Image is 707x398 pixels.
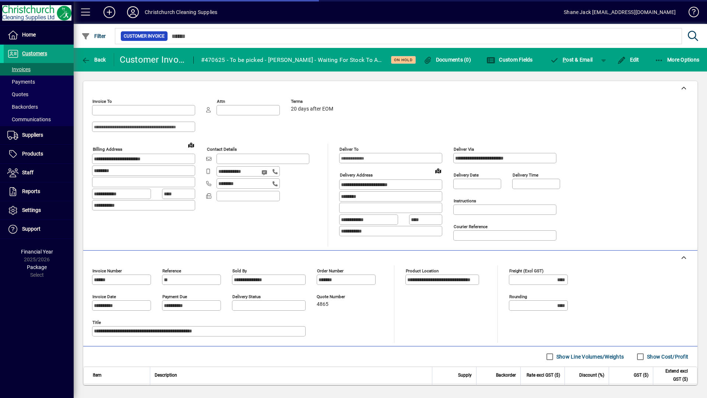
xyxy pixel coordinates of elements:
span: Description [155,371,177,379]
span: Documents (0) [423,57,471,63]
span: Home [22,32,36,38]
span: Backorders [7,104,38,110]
mat-label: Rounding [509,294,527,299]
mat-label: Courier Reference [454,224,488,229]
a: View on map [432,165,444,177]
mat-label: Delivery status [232,294,261,299]
span: Customers [22,50,47,56]
a: Invoices [4,63,74,76]
span: More Options [655,57,700,63]
span: 20 days after EOM [291,106,333,112]
a: Quotes [4,88,74,101]
span: Reports [22,188,40,194]
span: Quotes [7,91,28,97]
button: Back [80,53,108,66]
button: Edit [615,53,641,66]
span: Staff [22,170,34,175]
mat-label: Delivery time [513,172,538,178]
mat-label: Invoice number [92,268,122,273]
a: Home [4,26,74,44]
span: Financial Year [21,249,53,255]
label: Show Cost/Profit [646,353,688,360]
span: Payments [7,79,35,85]
mat-label: Reference [162,268,181,273]
mat-label: Delivery date [454,172,479,178]
span: Package [27,264,47,270]
button: Documents (0) [421,53,473,66]
span: Discount (%) [579,371,604,379]
span: Extend excl GST ($) [658,367,688,383]
mat-label: Invoice date [92,294,116,299]
span: Back [81,57,106,63]
button: Add [98,6,121,19]
span: Item [93,371,102,379]
button: Filter [80,29,108,43]
a: Payments [4,76,74,88]
span: GST ($) [634,371,648,379]
span: Quote number [317,294,361,299]
span: Support [22,226,41,232]
mat-label: Invoice To [92,99,112,104]
a: Settings [4,201,74,220]
span: Backorder [496,371,516,379]
a: View on map [185,139,197,151]
button: Profile [121,6,145,19]
span: Invoices [7,66,31,72]
span: Communications [7,116,51,122]
a: Communications [4,113,74,126]
mat-label: Deliver via [454,147,474,152]
span: Custom Fields [486,57,533,63]
mat-label: Payment due [162,294,187,299]
mat-label: Freight (excl GST) [509,268,544,273]
div: #470625 - To be picked - [PERSON_NAME] - Waiting For Stock To Arrive in [201,54,382,66]
a: Knowledge Base [683,1,698,25]
div: Customer Invoice [120,54,186,66]
mat-label: Product location [406,268,439,273]
app-page-header-button: Back [74,53,114,66]
span: On hold [394,57,413,62]
mat-label: Order number [317,268,344,273]
a: Reports [4,182,74,201]
a: Support [4,220,74,238]
span: Settings [22,207,41,213]
div: Christchurch Cleaning Supplies [145,6,217,18]
button: Custom Fields [485,53,535,66]
a: Suppliers [4,126,74,144]
label: Show Line Volumes/Weights [555,353,624,360]
mat-label: Title [92,320,101,325]
mat-label: Instructions [454,198,476,203]
span: Supply [458,371,472,379]
button: More Options [653,53,701,66]
button: Post & Email [546,53,597,66]
span: Edit [617,57,639,63]
span: Rate excl GST ($) [527,371,560,379]
span: ost & Email [550,57,593,63]
mat-label: Attn [217,99,225,104]
a: Products [4,145,74,163]
span: 4865 [317,301,328,307]
button: Send SMS [256,164,274,181]
mat-label: Sold by [232,268,247,273]
span: Customer Invoice [124,32,165,40]
mat-label: Deliver To [340,147,359,152]
span: Suppliers [22,132,43,138]
a: Backorders [4,101,74,113]
span: Filter [81,33,106,39]
span: P [563,57,566,63]
span: Products [22,151,43,157]
span: Terms [291,99,335,104]
a: Staff [4,164,74,182]
div: Shane Jack [EMAIL_ADDRESS][DOMAIN_NAME] [564,6,676,18]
